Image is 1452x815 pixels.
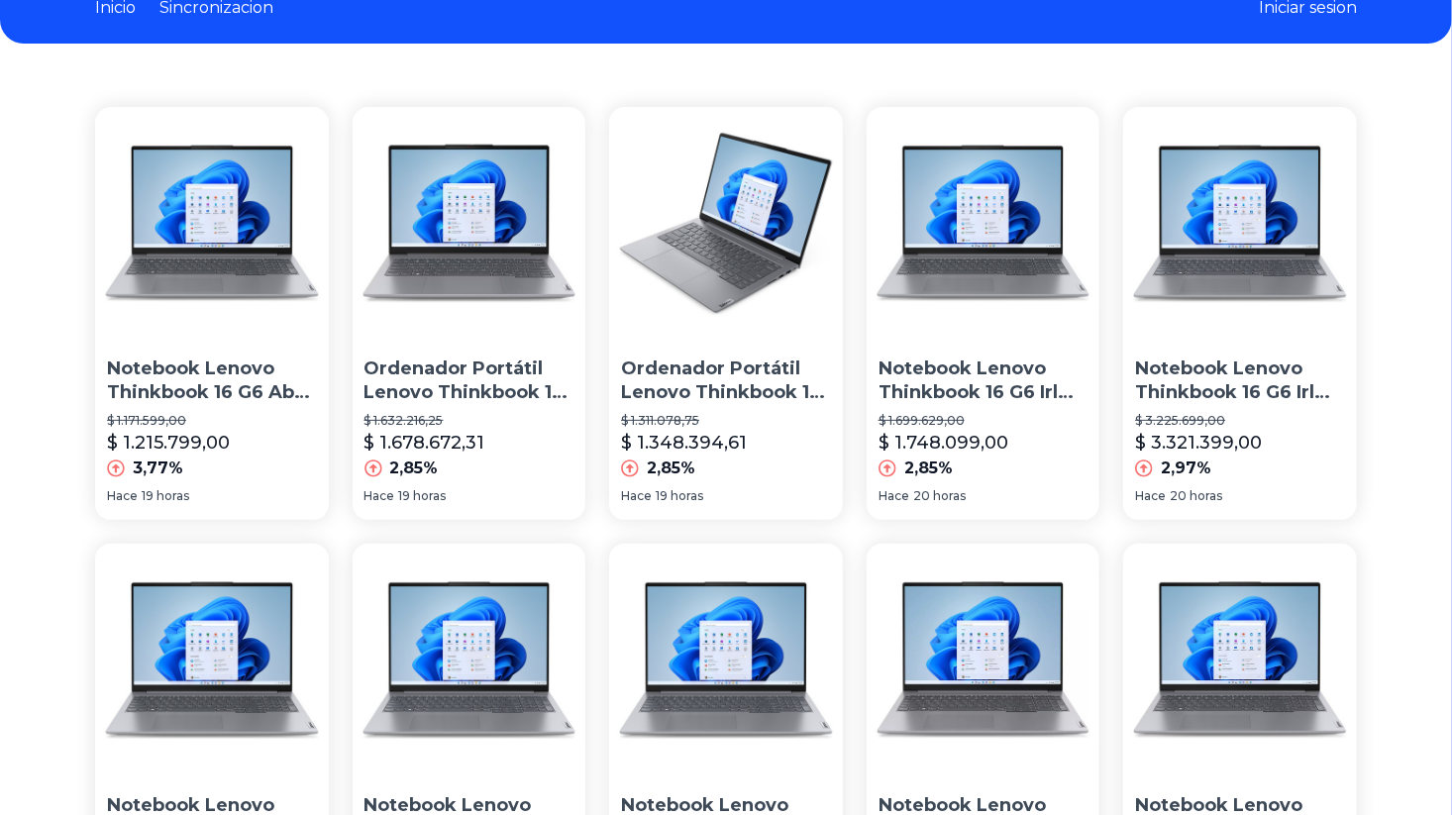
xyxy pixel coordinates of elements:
a: Notebook Lenovo Thinkbook 16 G6 Abp Amd Ryzen 5 7430u 32 Gb Ddr4 1 Tb Ssd 40.6 Cm (16 ) Wuxga Wi-... [95,107,329,520]
p: $ 1.699.629,00 [879,413,1089,429]
p: $ 1.348.394,61 [621,429,747,457]
p: $ 1.171.599,00 [107,413,317,429]
p: $ 3.321.399,00 [1135,429,1262,457]
span: 20 horas [913,488,966,504]
p: Notebook Lenovo Thinkbook 16 G6 Irl Intel Core I5-13420h 32 Gb Ddr5-sdram 512 Gb Ssd 40.6 Cm (16 ... [879,357,1089,406]
span: 19 horas [399,488,447,504]
span: Hace [364,488,395,504]
p: 2,85% [390,457,439,480]
p: 2,85% [647,457,695,480]
p: Ordenador Portátil Lenovo Thinkbook 14 G6 I5-1335u 13 Va 16 [621,357,831,406]
img: Notebook Lenovo Thinkbook 16 G6 Irl Intel Core I7-13700h 32 Gb Ddr5 1 Tb Ssd 40.6 Cm (16 ) Wuxga ... [609,544,843,777]
span: Hace [1135,488,1166,504]
a: Notebook Lenovo Thinkbook 16 G6 Irl Intel Core I5-13420h 32 Gb Ddr5-sdram 512 Gb Ssd 40.6 Cm (16 ... [867,107,1100,520]
p: 2,97% [1161,457,1211,480]
p: Notebook Lenovo Thinkbook 16 G6 Abp Amd Ryzen 5 7430u 32 Gb Ddr4 1 Tb Ssd 40.6 Cm (16 ) Wuxga Wi-... [107,357,317,406]
a: Ordenador Portátil Lenovo Thinkbook 14 G6 I7-13700h 13 Va 16Ordenador Portátil Lenovo Thinkbook 1... [353,107,586,520]
span: Hace [621,488,652,504]
img: Notebook Lenovo Thinkbook 16 G6 Irl Intel Core I7-13700h 64 Gb Ddr5 2 Tb Ssd 40.6 Cm (16 ) Wuxga ... [353,544,586,777]
p: Ordenador Portátil Lenovo Thinkbook 14 G6 I7-13700h 13 Va 16 [364,357,574,406]
p: $ 1.632.216,25 [364,413,574,429]
p: $ 1.678.672,31 [364,429,485,457]
img: Notebook Lenovo Thinkbook 16 G6 Abp Amd Ryzen 5 7430u 16 Gb Ddr4 1 Tb Ssd 40.6 Cm (16 ) Wuxga Wi-... [95,544,329,777]
span: 19 horas [142,488,189,504]
a: Ordenador Portátil Lenovo Thinkbook 14 G6 I5-1335u 13 Va 16Ordenador Portátil Lenovo Thinkbook 14... [609,107,843,520]
img: Notebook Lenovo Thinkbook 16 G6 R7 7730u 32gb Ssd 1tb [1123,544,1357,777]
p: $ 1.748.099,00 [879,429,1008,457]
img: Notebook Lenovo Thinkbook 16 G6 Irl Intel Core I5-13420h 32 Gb Ddr5-sdram 512 Gb Ssd 40.6 Cm (16 ... [867,107,1100,341]
img: Ordenador Portátil Lenovo Thinkbook 14 G6 I5-1335u 13 Va 16 [609,107,843,341]
p: 3,77% [133,457,183,480]
span: Hace [879,488,909,504]
p: $ 3.225.699,00 [1135,413,1345,429]
a: Notebook Lenovo Thinkbook 16 G6 Irl Intel Core I7-13700h 64 Gb Ddr5 2 Tb Ssd 40.6 Cm (16 ) Wuxga ... [1123,107,1357,520]
img: Ordenador Portátil Lenovo Thinkbook 14 G6 I7-13700h 13 Va 16 [353,107,586,341]
img: Notebook Lenovo Thinkbook 16 G6 Irl Intel Core I7-13700h 64 Gb Ddr5 2 Tb Ssd 40.6 Cm (16 ) Wuxga ... [1123,107,1357,341]
span: Hace [107,488,138,504]
span: 19 horas [656,488,703,504]
p: 2,85% [904,457,953,480]
img: Notebook Lenovo Thinkbook 16 G6 Abp Amd Ryzen 5 7430u 32 Gb Ddr4 1 Tb Ssd 40.6 Cm (16 ) Wuxga Wi-... [95,107,329,341]
p: $ 1.215.799,00 [107,429,230,457]
p: Notebook Lenovo Thinkbook 16 G6 Irl Intel Core I7-13700h 64 Gb Ddr5 2 Tb Ssd 40.6 Cm (16 ) Wuxga ... [1135,357,1345,406]
img: Notebook Lenovo Thinkbook 16 G6 I7 13700h 64gb 1tb W11p [867,544,1100,777]
span: 20 horas [1170,488,1222,504]
p: $ 1.311.078,75 [621,413,831,429]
